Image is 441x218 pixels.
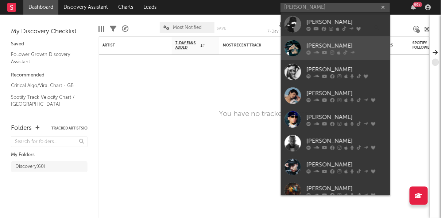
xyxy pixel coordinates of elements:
[306,113,387,121] div: [PERSON_NAME]
[281,3,390,12] input: Search for artists
[281,84,390,108] a: [PERSON_NAME]
[281,36,390,60] a: [PERSON_NAME]
[306,18,387,26] div: [PERSON_NAME]
[11,50,80,65] a: Follower Growth Discovery Assistant
[11,151,88,159] div: My Folders
[306,65,387,74] div: [PERSON_NAME]
[281,60,390,84] a: [PERSON_NAME]
[306,41,387,50] div: [PERSON_NAME]
[11,124,32,133] div: Folders
[98,18,104,40] div: Edit Columns
[110,18,116,40] div: Filters
[268,18,297,40] div: 7-Day Fans Added (7-Day Fans Added)
[268,27,297,36] div: 7-Day Fans Added (7-Day Fans Added)
[281,179,390,203] a: [PERSON_NAME]
[281,155,390,179] a: [PERSON_NAME]
[11,40,88,49] div: Saved
[11,161,88,172] a: Discovery(60)
[413,41,438,50] div: Spotify Followers
[411,4,416,10] button: 99+
[11,82,80,90] a: Critical Algo/Viral Chart - GB
[413,2,422,7] div: 99 +
[281,12,390,36] a: [PERSON_NAME]
[122,18,128,40] div: A&R Pipeline
[11,71,88,80] div: Recommended
[51,127,88,130] button: Tracked Artists(0)
[217,26,227,30] button: Save
[306,136,387,145] div: [PERSON_NAME]
[11,136,88,147] input: Search for folders...
[173,25,202,30] span: Most Notified
[223,43,278,48] div: Most Recent Track
[306,89,387,98] div: [PERSON_NAME]
[306,160,387,169] div: [PERSON_NAME]
[102,43,157,48] div: Artist
[306,184,387,193] div: [PERSON_NAME]
[11,93,80,108] a: Spotify Track Velocity Chart / [GEOGRAPHIC_DATA]
[281,131,390,155] a: [PERSON_NAME]
[11,27,88,36] div: My Discovery Checklist
[15,162,45,171] div: Discovery ( 60 )
[175,41,199,50] span: 7-Day Fans Added
[281,108,390,131] a: [PERSON_NAME]
[219,110,310,119] div: You have no tracked artists.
